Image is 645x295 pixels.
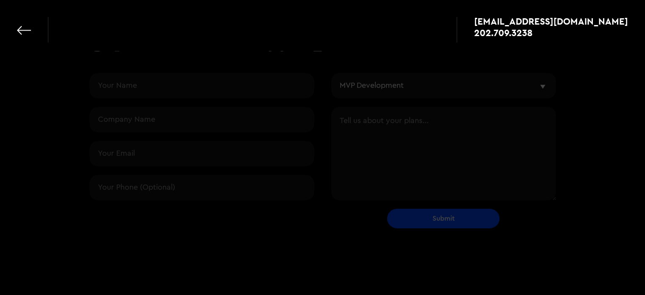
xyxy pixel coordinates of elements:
div: 202.709.3238 [474,28,533,37]
a: [EMAIL_ADDRESS][DOMAIN_NAME] [474,17,628,25]
a: 202.709.3238 [474,28,628,37]
form: Contact Request [89,73,556,228]
h1: Let's Make it 'Appen_ [137,30,322,53]
input: Submit [387,208,500,228]
input: Company Name [89,107,314,132]
input: Your Phone (Optional) [89,174,314,200]
input: Your Name [89,73,314,98]
input: Your Email [89,140,314,166]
